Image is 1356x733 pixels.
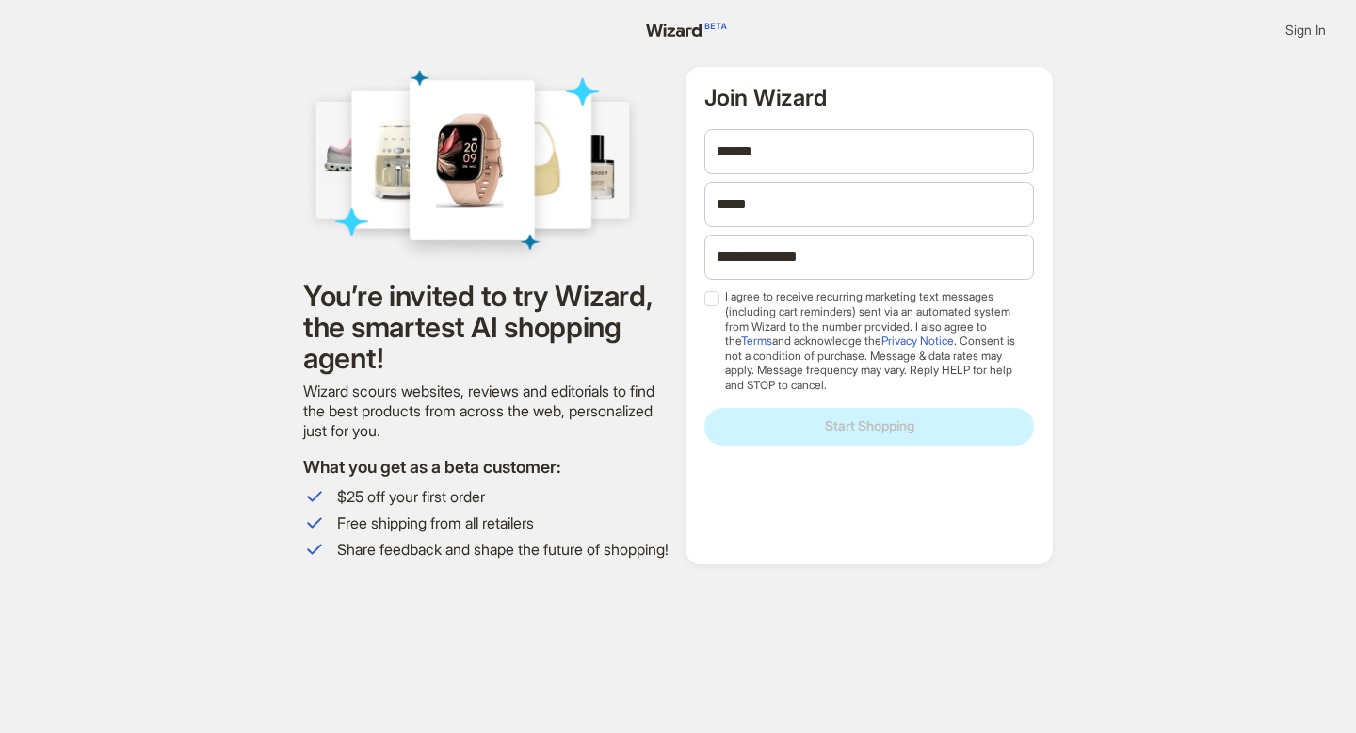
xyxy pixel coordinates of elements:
span: I agree to receive recurring marketing text messages (including cart reminders) sent via an autom... [725,289,1025,392]
div: Wizard scours websites, reviews and editorials to find the best products from across the web, per... [303,382,670,440]
span: Free shipping from all retailers [337,513,670,533]
a: Terms [741,334,772,348]
h2: What you get as a beta customer: [303,456,670,478]
span: Share feedback and shape the future of shopping! [337,540,670,560]
h1: You’re invited to try Wizard, the smartest AI shopping agent! [303,281,670,374]
a: Privacy Notice [881,334,954,348]
span: Sign In [1285,22,1326,39]
h2: Join Wizard [704,86,1034,110]
button: Start Shopping [704,408,1034,446]
button: Sign In [1270,15,1341,45]
span: $25 off your first order [337,487,670,507]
